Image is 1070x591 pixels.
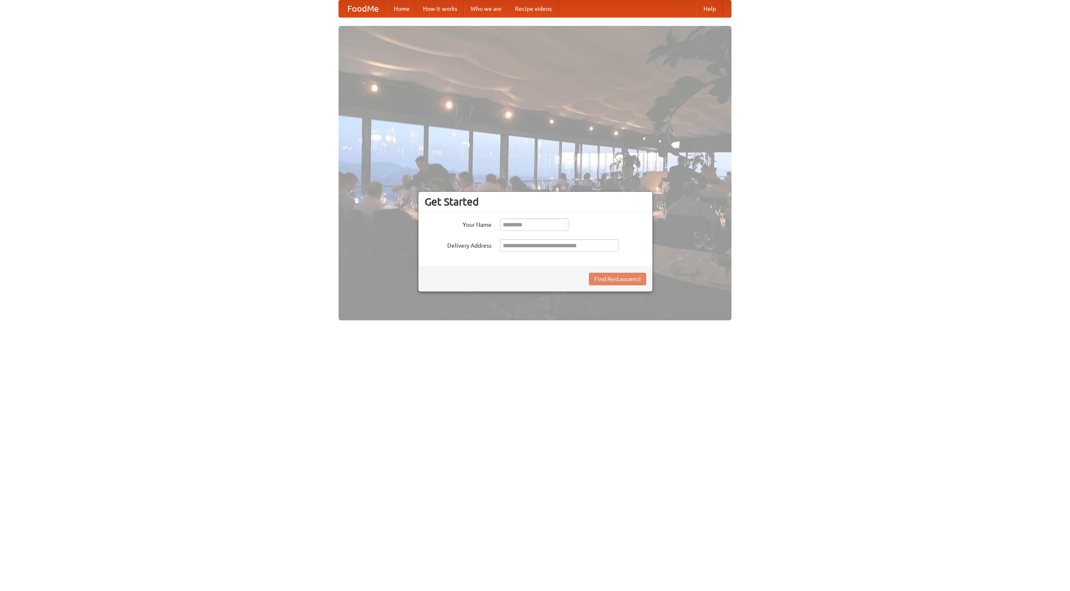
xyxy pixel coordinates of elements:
h3: Get Started [425,195,646,208]
label: Your Name [425,218,492,229]
a: Recipe videos [508,0,558,17]
a: Help [697,0,723,17]
label: Delivery Address [425,239,492,250]
a: FoodMe [339,0,387,17]
a: Who we are [464,0,508,17]
a: Home [387,0,416,17]
a: How it works [416,0,464,17]
button: Find Restaurants! [589,273,646,285]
